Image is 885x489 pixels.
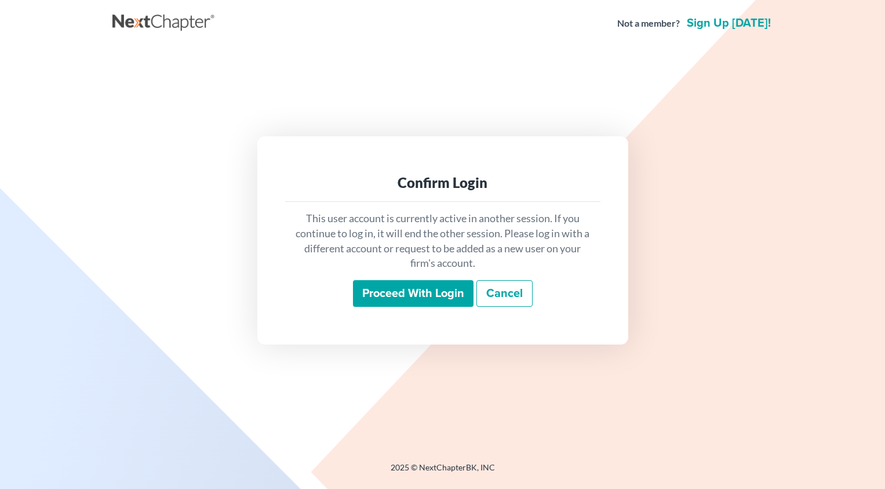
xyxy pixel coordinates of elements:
[112,462,773,483] div: 2025 © NextChapterBK, INC
[684,17,773,29] a: Sign up [DATE]!
[294,173,591,192] div: Confirm Login
[617,17,680,30] strong: Not a member?
[353,280,474,307] input: Proceed with login
[476,280,533,307] a: Cancel
[294,211,591,271] p: This user account is currently active in another session. If you continue to log in, it will end ...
